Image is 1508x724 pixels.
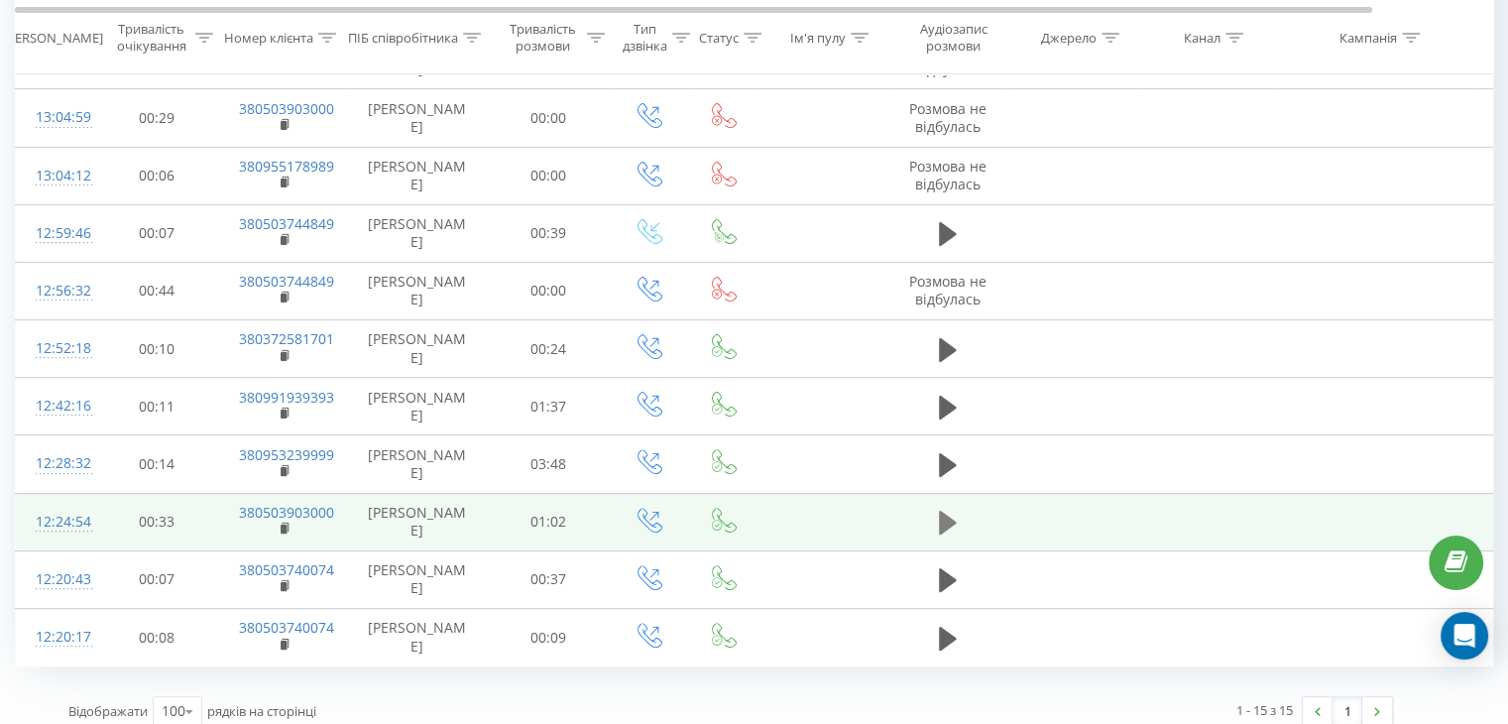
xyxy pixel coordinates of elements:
td: 00:33 [95,493,219,550]
td: 00:09 [487,609,611,666]
a: 380953239999 [239,445,334,464]
td: [PERSON_NAME] [348,204,487,262]
td: [PERSON_NAME] [348,89,487,147]
a: 380955178989 [239,157,334,176]
span: Розмова не відбулась [909,42,986,78]
td: [PERSON_NAME] [348,320,487,378]
span: Розмова не відбулась [909,272,986,308]
a: 380503903000 [239,99,334,118]
div: Номер клієнта [224,29,313,46]
td: [PERSON_NAME] [348,435,487,493]
div: 12:59:46 [36,214,75,253]
div: 12:28:32 [36,444,75,483]
td: [PERSON_NAME] [348,493,487,550]
div: 12:20:17 [36,618,75,657]
td: 00:10 [95,320,219,378]
div: Аудіозапис розмови [905,21,1001,55]
td: 01:37 [487,378,611,435]
td: 00:37 [487,550,611,608]
div: Статус [699,29,739,46]
div: 12:42:16 [36,387,75,425]
td: [PERSON_NAME] [348,609,487,666]
td: 00:07 [95,550,219,608]
span: рядків на сторінці [207,702,316,720]
div: Канал [1184,29,1220,46]
div: 12:24:54 [36,503,75,542]
div: Тип дзвінка [623,21,667,55]
td: 00:11 [95,378,219,435]
td: 00:14 [95,435,219,493]
td: 03:48 [487,435,611,493]
td: 00:06 [95,147,219,204]
td: 01:02 [487,493,611,550]
div: 13:04:12 [36,157,75,195]
div: Кампанія [1339,29,1397,46]
a: 380503744849 [239,214,334,233]
td: 00:07 [95,204,219,262]
div: ПІБ співробітника [348,29,458,46]
a: 380503744849 [239,272,334,291]
td: 00:00 [487,262,611,319]
div: [PERSON_NAME] [3,29,103,46]
td: 00:24 [487,320,611,378]
td: 00:39 [487,204,611,262]
a: 380372581701 [239,329,334,348]
td: 00:08 [95,609,219,666]
div: 100 [162,701,185,721]
td: [PERSON_NAME] [348,147,487,204]
span: Відображати [68,702,148,720]
div: Тривалість очікування [112,21,190,55]
a: 380503903000 [239,503,334,522]
td: [PERSON_NAME] [348,262,487,319]
td: [PERSON_NAME] [348,378,487,435]
span: Розмова не відбулась [909,99,986,136]
div: Ім'я пулу [790,29,846,46]
td: [PERSON_NAME] [348,550,487,608]
span: Розмова не відбулась [909,157,986,193]
td: 00:00 [487,147,611,204]
td: 00:44 [95,262,219,319]
td: 00:29 [95,89,219,147]
div: Джерело [1041,29,1097,46]
div: 13:04:59 [36,98,75,137]
div: 1 - 15 з 15 [1236,700,1293,720]
a: 380991939393 [239,388,334,407]
div: 12:52:18 [36,329,75,368]
a: 380503740074 [239,560,334,579]
div: Open Intercom Messenger [1441,612,1488,660]
a: 380503740074 [239,618,334,637]
div: 12:56:32 [36,272,75,310]
td: 00:00 [487,89,611,147]
div: 12:20:43 [36,560,75,599]
div: Тривалість розмови [504,21,582,55]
